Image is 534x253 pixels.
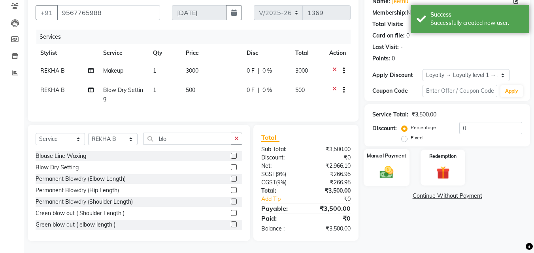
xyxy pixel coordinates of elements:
input: Search by Name/Mobile/Email/Code [57,5,160,20]
a: Add Tip [255,195,314,203]
span: 9% [277,171,285,177]
div: Blouse Line Waxing [36,152,86,160]
span: 3000 [295,67,308,74]
div: Permanent Blowdry (Elbow Length) [36,175,126,183]
th: Service [98,44,148,62]
div: ₹0 [306,154,357,162]
a: Continue Without Payment [366,192,528,200]
span: CGST [261,179,276,186]
div: ( ) [255,170,306,178]
span: SGST [261,171,275,178]
span: Total [261,133,279,142]
div: Card on file: [372,32,405,40]
span: 1 [153,67,156,74]
span: Makeup [103,67,123,74]
button: Apply [500,85,523,97]
input: Search or Scan [143,133,231,145]
span: 0 % [262,86,272,94]
div: ₹266.95 [306,170,357,178]
img: _cash.svg [375,164,398,180]
span: REKHA B [40,67,65,74]
div: Successfully created new user. [430,19,523,27]
div: ₹2,966.10 [306,162,357,170]
label: Fixed [411,134,423,141]
span: 0 F [247,67,255,75]
span: | [258,86,259,94]
div: ₹3,500.00 [306,187,357,195]
div: 0 [406,32,409,40]
th: Action [325,44,351,62]
div: 0 [392,54,395,63]
div: Services [36,30,357,44]
label: Manual Payment [367,152,406,159]
span: 500 [186,86,195,94]
div: ₹3,500.00 [306,204,357,213]
div: Discount: [372,124,397,133]
div: Net: [255,162,306,170]
div: Payable: [255,204,306,213]
th: Qty [148,44,181,62]
div: Green blow out ( elbow length ) [36,221,115,229]
div: Last Visit: [372,43,399,51]
div: Success [430,11,523,19]
div: ₹266.95 [306,178,357,187]
div: Paid: [255,214,306,223]
div: Total Visits: [372,20,404,28]
div: ₹0 [306,214,357,223]
div: Blow Dry Setting [36,163,79,172]
label: Percentage [411,124,436,131]
th: Disc [242,44,291,62]
th: Price [181,44,242,62]
span: 1 [153,86,156,94]
div: No Active Membership [372,9,522,17]
div: Total: [255,187,306,195]
div: Balance : [255,225,306,233]
div: Apply Discount [372,71,422,79]
span: 500 [295,86,305,94]
span: 3000 [186,67,198,74]
div: ₹3,500.00 [306,225,357,233]
th: Stylist [36,44,98,62]
span: 9% [277,179,285,186]
div: ₹3,500.00 [411,111,436,119]
input: Enter Offer / Coupon Code [423,85,497,97]
div: Service Total: [372,111,408,119]
span: REKHA B [40,86,65,94]
div: ₹3,500.00 [306,145,357,154]
div: ₹0 [315,195,357,203]
span: Blow Dry Setting [103,86,143,102]
span: 0 F [247,86,255,94]
div: Membership: [372,9,407,17]
div: - [400,43,403,51]
span: | [258,67,259,75]
span: 0 % [262,67,272,75]
button: +91 [36,5,58,20]
div: Points: [372,54,390,63]
img: _gift.svg [432,165,454,181]
label: Redemption [429,153,457,160]
div: Permanent Blowdry (Hip Length) [36,186,119,195]
div: Green blow out ( Shoulder Length ) [36,209,125,217]
div: Coupon Code [372,87,422,95]
th: Total [291,44,325,62]
div: Permanent Blowdry (Shoulder Length) [36,198,133,206]
div: Discount: [255,154,306,162]
div: ( ) [255,178,306,187]
div: Sub Total: [255,145,306,154]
